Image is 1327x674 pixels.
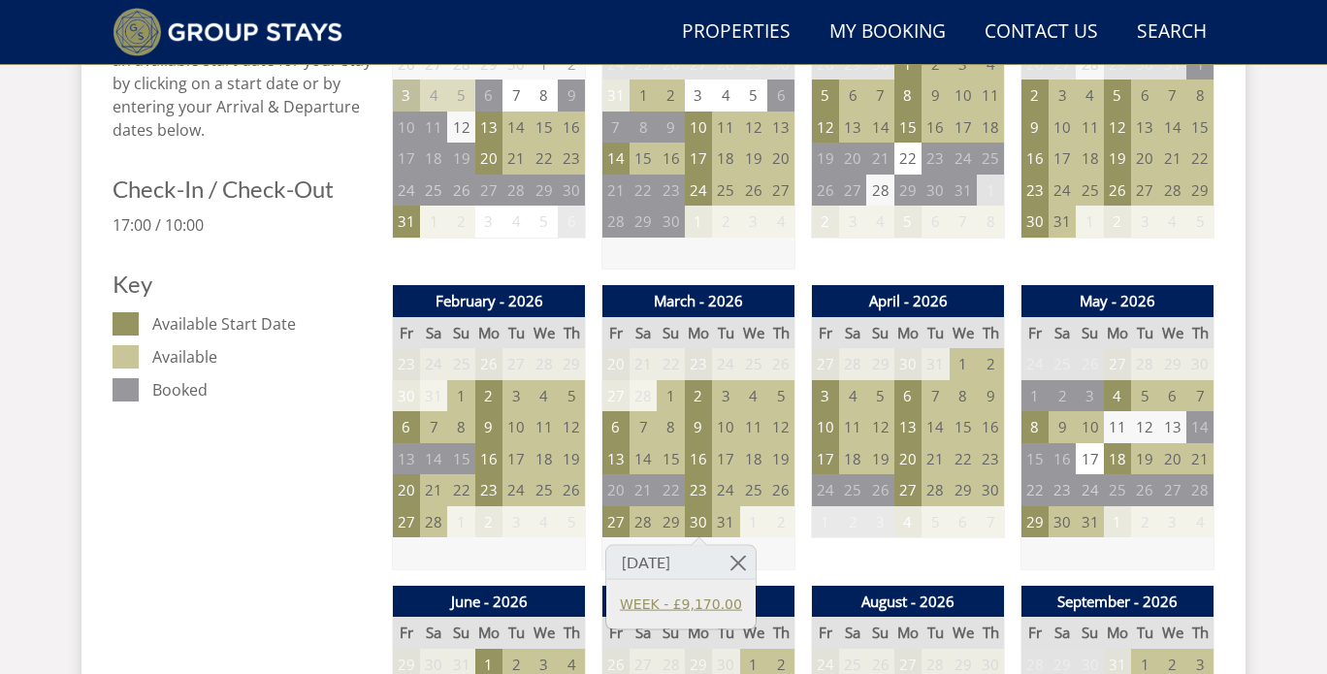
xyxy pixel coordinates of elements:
td: 15 [630,143,657,175]
td: 29 [866,348,893,380]
dd: Available Start Date [152,312,376,336]
a: Search [1129,11,1214,54]
td: 13 [767,112,794,144]
td: 5 [866,380,893,412]
td: 1 [420,206,447,238]
td: 10 [712,411,739,443]
td: 3 [1131,206,1158,238]
td: 26 [447,175,474,207]
td: 24 [685,175,712,207]
td: 16 [922,112,949,144]
td: 24 [712,348,739,380]
td: 4 [866,206,893,238]
td: 19 [740,143,767,175]
td: 4 [767,206,794,238]
th: We [950,317,977,349]
td: 8 [1021,411,1049,443]
td: 12 [1131,411,1158,443]
td: 28 [602,206,630,238]
td: 22 [447,474,474,506]
td: 1 [977,175,1004,207]
td: 16 [558,112,585,144]
td: 12 [866,411,893,443]
td: 25 [977,143,1004,175]
td: 2 [712,206,739,238]
td: 7 [1186,380,1214,412]
td: 6 [475,80,502,112]
td: 1 [1076,206,1103,238]
td: 14 [602,143,630,175]
td: 24 [1049,175,1076,207]
td: 25 [712,175,739,207]
td: 9 [922,80,949,112]
td: 3 [839,206,866,238]
th: Mo [1104,317,1131,349]
th: April - 2026 [812,285,1005,317]
td: 10 [812,411,839,443]
td: 30 [558,175,585,207]
td: 11 [1076,112,1103,144]
td: 13 [1159,411,1186,443]
td: 18 [977,112,1004,144]
td: 14 [630,443,657,475]
td: 13 [393,443,420,475]
td: 25 [1076,175,1103,207]
td: 29 [630,206,657,238]
td: 19 [812,143,839,175]
td: 20 [767,143,794,175]
td: 2 [1104,206,1131,238]
td: 6 [894,380,922,412]
td: 12 [767,411,794,443]
th: Sa [420,317,447,349]
h3: Check-In / Check-Out [113,177,376,202]
td: 17 [950,112,977,144]
td: 9 [977,380,1004,412]
td: 3 [393,80,420,112]
td: 9 [657,112,684,144]
td: 19 [1104,143,1131,175]
td: 22 [630,175,657,207]
td: 20 [839,143,866,175]
td: 18 [420,143,447,175]
td: 6 [558,206,585,238]
th: Su [447,317,474,349]
td: 6 [1131,80,1158,112]
td: 18 [531,443,558,475]
td: 31 [602,80,630,112]
td: 20 [1159,443,1186,475]
td: 8 [977,206,1004,238]
td: 1 [685,206,712,238]
td: 17 [1049,143,1076,175]
td: 8 [531,80,558,112]
td: 21 [602,175,630,207]
td: 7 [420,411,447,443]
td: 23 [977,443,1004,475]
p: You can browse the calendar to find an available start date for your stay by clicking on a start ... [113,25,376,142]
th: Tu [502,317,530,349]
th: Th [977,317,1004,349]
td: 27 [475,175,502,207]
td: 2 [685,380,712,412]
td: 15 [894,112,922,144]
td: 21 [420,474,447,506]
td: 8 [630,112,657,144]
td: 20 [475,143,502,175]
td: 10 [502,411,530,443]
dd: Booked [152,378,376,401]
th: Tu [1131,317,1158,349]
td: 6 [767,80,794,112]
td: 7 [602,112,630,144]
td: 13 [602,443,630,475]
td: 19 [447,143,474,175]
td: 4 [531,380,558,412]
td: 7 [950,206,977,238]
td: 11 [420,112,447,144]
td: 14 [922,411,949,443]
td: 28 [502,175,530,207]
td: 29 [531,175,558,207]
th: Su [657,317,684,349]
td: 25 [420,175,447,207]
td: 2 [657,80,684,112]
td: 1 [1021,380,1049,412]
td: 5 [812,80,839,112]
